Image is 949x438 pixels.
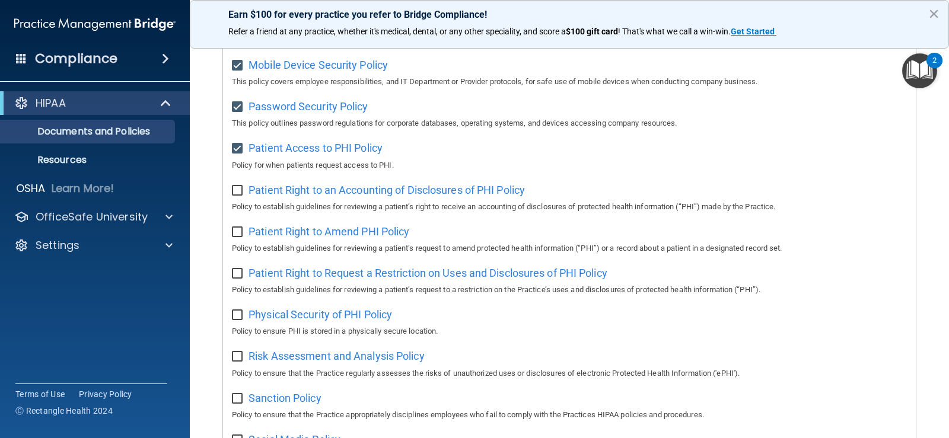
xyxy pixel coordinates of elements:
p: Earn $100 for every practice you refer to Bridge Compliance! [228,9,910,20]
p: This policy outlines password regulations for corporate databases, operating systems, and devices... [232,116,907,130]
div: 2 [932,60,937,76]
span: Physical Security of PHI Policy [249,308,392,321]
span: Sanction Policy [249,392,321,404]
p: This policy covers employee responsibilities, and IT Department or Provider protocols, for safe u... [232,75,907,89]
p: Policy to ensure PHI is stored in a physically secure location. [232,324,907,338]
p: Learn More! [52,181,114,196]
span: Patient Right to Request a Restriction on Uses and Disclosures of PHI Policy [249,267,607,279]
strong: Get Started [731,27,775,36]
span: Patient Right to an Accounting of Disclosures of PHI Policy [249,184,525,196]
a: HIPAA [14,96,172,110]
a: OfficeSafe University [14,210,173,224]
img: PMB logo [14,12,176,36]
p: Resources [8,154,170,166]
p: OSHA [16,181,46,196]
span: Password Security Policy [249,100,368,113]
a: Privacy Policy [79,388,132,400]
span: Patient Right to Amend PHI Policy [249,225,409,238]
p: HIPAA [36,96,66,110]
p: Policy to ensure that the Practice appropriately disciplines employees who fail to comply with th... [232,408,907,422]
p: Settings [36,238,79,252]
span: Risk Assessment and Analysis Policy [249,350,425,362]
strong: $100 gift card [566,27,618,36]
span: Ⓒ Rectangle Health 2024 [15,405,113,417]
h4: Compliance [35,50,117,67]
span: Mobile Device Security Policy [249,59,388,71]
a: Settings [14,238,173,252]
span: Patient Access to PHI Policy [249,142,383,154]
p: Policy to establish guidelines for reviewing a patient’s request to amend protected health inform... [232,241,907,255]
p: OfficeSafe University [36,210,148,224]
p: Policy to ensure that the Practice regularly assesses the risks of unauthorized uses or disclosur... [232,366,907,381]
span: Refer a friend at any practice, whether it's medical, dental, or any other speciality, and score a [228,27,566,36]
p: Policy for when patients request access to PHI. [232,158,907,172]
span: ! That's what we call a win-win. [618,27,731,36]
p: Documents and Policies [8,126,170,138]
button: Open Resource Center, 2 new notifications [902,53,937,88]
button: Close [928,4,940,23]
a: Terms of Use [15,388,65,400]
p: Policy to establish guidelines for reviewing a patient’s right to receive an accounting of disclo... [232,200,907,214]
p: Policy to establish guidelines for reviewing a patient’s request to a restriction on the Practice... [232,283,907,297]
a: Get Started [731,27,776,36]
